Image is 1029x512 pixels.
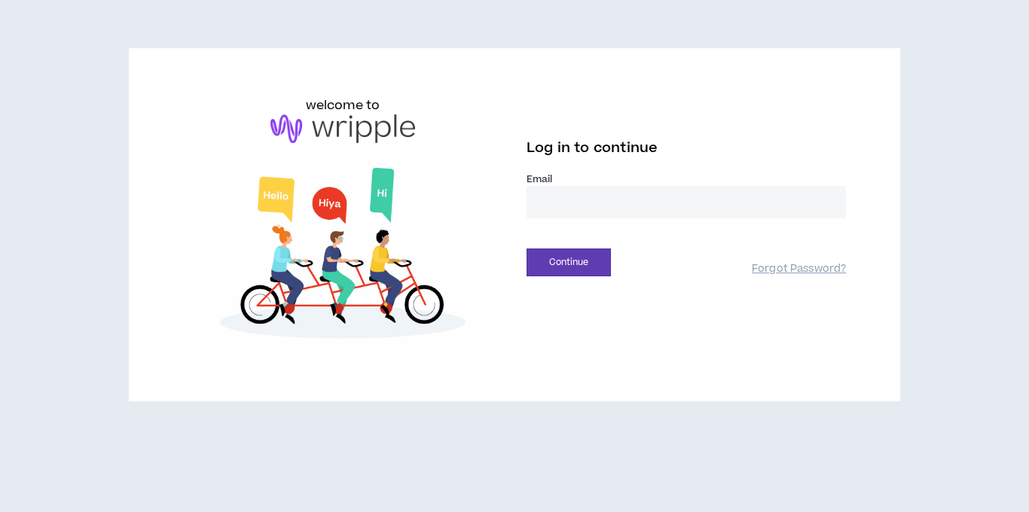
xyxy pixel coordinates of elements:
h6: welcome to [306,96,380,114]
button: Continue [527,248,611,276]
span: Log in to continue [527,139,658,157]
label: Email [527,172,846,186]
img: logo-brand.png [270,114,415,143]
img: Welcome to Wripple [183,158,502,354]
a: Forgot Password? [752,262,846,276]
